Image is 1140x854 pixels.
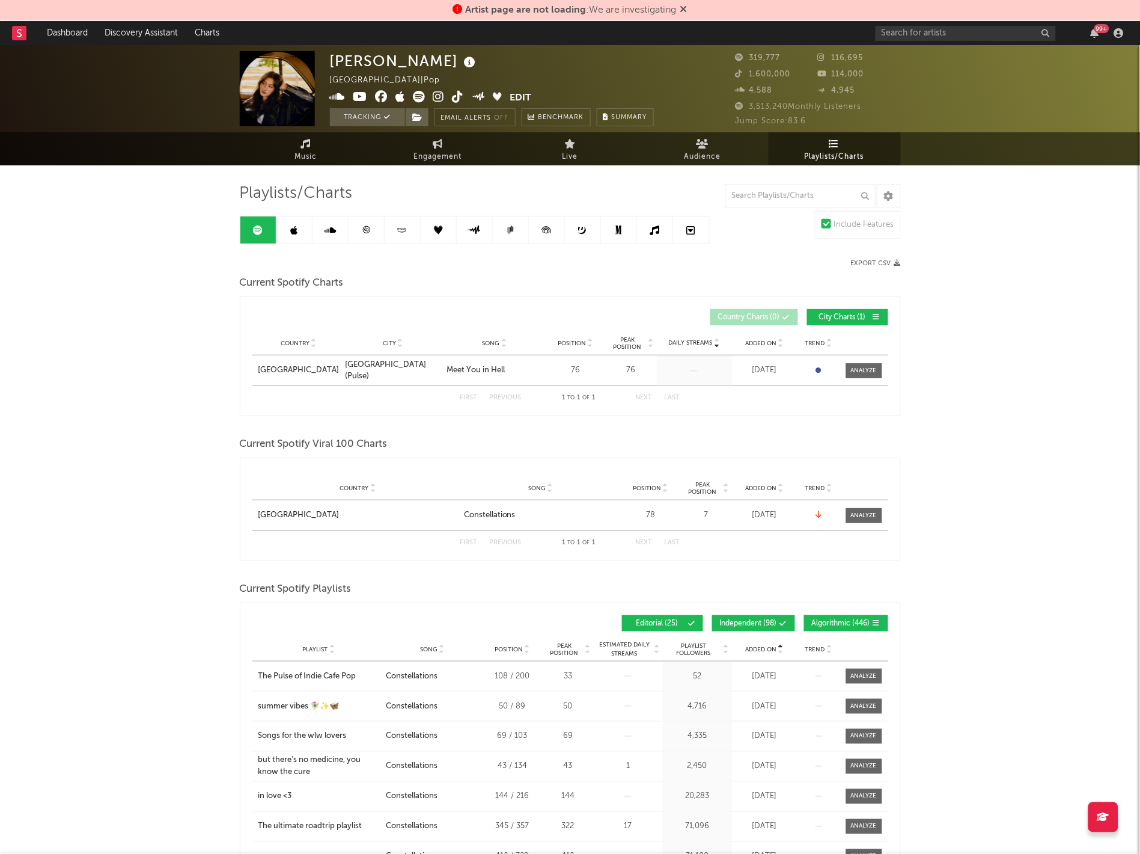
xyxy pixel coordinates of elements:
[582,540,590,545] span: of
[805,485,825,492] span: Trend
[447,364,543,376] a: Meet You in Hell
[460,395,478,401] button: First
[546,761,591,773] div: 43
[330,51,479,71] div: [PERSON_NAME]
[330,108,405,126] button: Tracking
[486,791,540,803] div: 144 / 216
[582,395,590,401] span: of
[609,364,654,376] div: 76
[486,761,540,773] div: 43 / 134
[735,731,795,743] div: [DATE]
[96,21,186,45] a: Discovery Assistant
[666,821,729,833] div: 71,096
[340,485,369,492] span: Country
[281,340,309,347] span: Country
[665,395,680,401] button: Last
[834,218,894,232] div: Include Features
[812,620,870,627] span: Algorithmic ( 446 )
[666,701,729,713] div: 4,716
[486,671,540,683] div: 108 / 200
[636,539,653,546] button: Next
[383,340,396,347] span: City
[528,485,546,492] span: Song
[386,821,437,833] div: Constellations
[735,364,795,376] div: [DATE]
[294,150,317,164] span: Music
[546,671,591,683] div: 33
[546,536,612,550] div: 1 1 1
[597,108,654,126] button: Summary
[483,340,500,347] span: Song
[804,615,888,631] button: Algorithmic(446)
[186,21,228,45] a: Charts
[546,642,584,657] span: Peak Position
[736,87,773,94] span: 4,588
[258,821,380,833] a: The ultimate roadtrip playlist
[240,132,372,165] a: Music
[495,115,509,121] em: Off
[258,509,340,521] div: [GEOGRAPHIC_DATA]
[546,731,591,743] div: 69
[549,364,603,376] div: 76
[735,509,795,521] div: [DATE]
[666,671,729,683] div: 52
[669,339,713,348] span: Daily Streams
[414,150,462,164] span: Engagement
[769,132,901,165] a: Playlists/Charts
[495,646,523,653] span: Position
[636,132,769,165] a: Audience
[258,364,340,376] a: [GEOGRAPHIC_DATA]
[372,132,504,165] a: Engagement
[464,509,516,521] div: Constellations
[815,314,870,321] span: City Charts ( 1 )
[434,108,516,126] button: Email AlertsOff
[522,108,591,126] a: Benchmark
[612,114,647,121] span: Summary
[258,821,362,833] div: The ultimate roadtrip playlist
[684,150,721,164] span: Audience
[490,395,522,401] button: Previous
[684,481,722,496] span: Peak Position
[258,731,347,743] div: Songs for the wlw lovers
[807,309,888,325] button: City Charts(1)
[633,485,661,492] span: Position
[240,186,353,201] span: Playlists/Charts
[805,646,825,653] span: Trend
[546,821,591,833] div: 322
[258,755,380,778] a: but there's no medicine, you know the cure
[818,70,864,78] span: 114,000
[1091,28,1099,38] button: 99+
[240,582,352,597] span: Current Spotify Playlists
[735,821,795,833] div: [DATE]
[386,731,437,743] div: Constellations
[746,340,777,347] span: Added On
[490,539,522,546] button: Previous
[386,761,437,773] div: Constellations
[666,791,729,803] div: 20,283
[538,111,584,125] span: Benchmark
[466,5,677,15] span: : We are investigating
[546,701,591,713] div: 50
[258,731,380,743] a: Songs for the wlw lovers
[567,395,575,401] span: to
[736,117,806,125] span: Jump Score: 83.6
[665,539,680,546] button: Last
[624,509,678,521] div: 78
[735,761,795,773] div: [DATE]
[486,701,540,713] div: 50 / 89
[240,437,388,452] span: Current Spotify Viral 100 Charts
[346,359,441,382] div: [GEOGRAPHIC_DATA] (Pulse)
[597,640,653,659] span: Estimated Daily Streams
[447,364,505,376] div: Meet You in Hell
[420,646,437,653] span: Song
[735,701,795,713] div: [DATE]
[735,791,795,803] div: [DATE]
[386,671,437,683] div: Constellations
[736,54,781,62] span: 319,777
[562,150,578,164] span: Live
[330,73,454,88] div: [GEOGRAPHIC_DATA] | Pop
[735,671,795,683] div: [DATE]
[303,646,328,653] span: Playlist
